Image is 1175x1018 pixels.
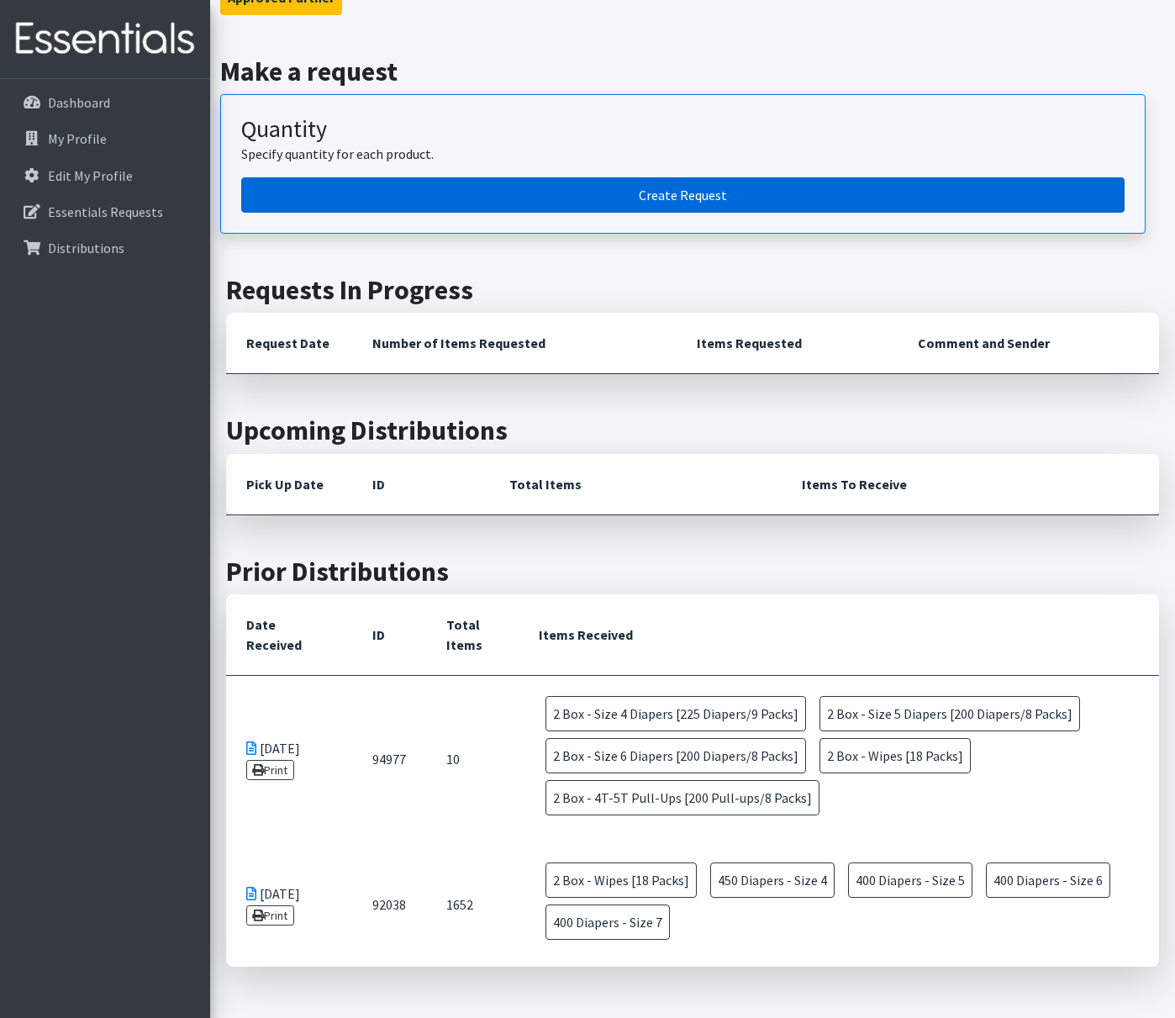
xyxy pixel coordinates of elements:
[48,94,110,111] p: Dashboard
[848,862,972,898] span: 400 Diapers - Size 5
[7,11,203,67] img: HumanEssentials
[48,203,163,220] p: Essentials Requests
[7,195,203,229] a: Essentials Requests
[241,177,1125,213] a: Create a request by quantity
[241,144,1125,164] p: Specify quantity for each product.
[426,842,519,967] td: 1652
[246,905,294,926] a: Print
[545,862,697,898] span: 2 Box - Wipes [18 Packs]
[426,676,519,843] td: 10
[545,696,806,731] span: 2 Box - Size 4 Diapers [225 Diapers/9 Packs]
[7,159,203,193] a: Edit My Profile
[220,55,1166,87] h2: Make a request
[226,842,352,967] td: [DATE]
[986,862,1110,898] span: 400 Diapers - Size 6
[710,862,835,898] span: 450 Diapers - Size 4
[352,454,489,515] th: ID
[48,167,133,184] p: Edit My Profile
[246,760,294,780] a: Print
[226,313,352,374] th: Request Date
[426,594,519,676] th: Total Items
[226,454,352,515] th: Pick Up Date
[352,594,426,676] th: ID
[489,454,782,515] th: Total Items
[7,86,203,119] a: Dashboard
[241,115,1125,144] h3: Quantity
[352,676,426,843] td: 94977
[226,594,352,676] th: Date Received
[226,676,352,843] td: [DATE]
[782,454,1159,515] th: Items To Receive
[898,313,1159,374] th: Comment and Sender
[545,905,670,940] span: 400 Diapers - Size 7
[226,556,1159,588] h2: Prior Distributions
[819,738,971,773] span: 2 Box - Wipes [18 Packs]
[48,130,107,147] p: My Profile
[819,696,1080,731] span: 2 Box - Size 5 Diapers [200 Diapers/8 Packs]
[7,122,203,156] a: My Profile
[226,414,1159,446] h2: Upcoming Distributions
[48,240,124,256] p: Distributions
[519,594,1159,676] th: Items Received
[7,231,203,265] a: Distributions
[677,313,898,374] th: Items Requested
[545,780,819,815] span: 2 Box - 4T-5T Pull-Ups [200 Pull-ups/8 Packs]
[352,313,677,374] th: Number of Items Requested
[226,274,1159,306] h2: Requests In Progress
[352,842,426,967] td: 92038
[545,738,806,773] span: 2 Box - Size 6 Diapers [200 Diapers/8 Packs]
